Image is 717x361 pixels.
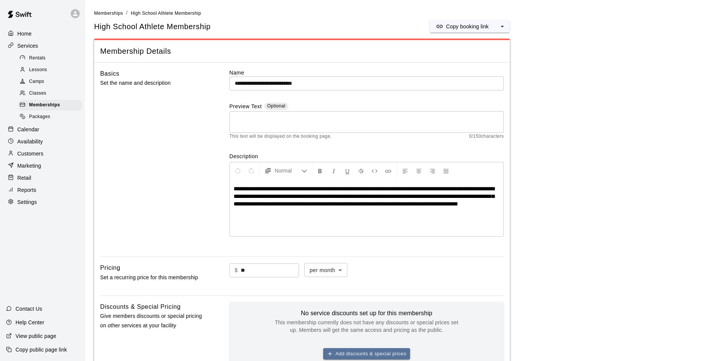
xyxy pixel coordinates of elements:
a: Lessons [18,64,85,76]
button: Right Align [426,164,439,177]
p: Reports [17,186,36,194]
h6: Pricing [100,263,120,273]
button: Undo [231,164,244,177]
button: select merge strategy [495,20,510,33]
button: Format Strikethrough [355,164,367,177]
button: Insert Code [368,164,381,177]
p: Services [17,42,38,50]
span: Optional [267,103,285,109]
button: Format Underline [341,164,354,177]
span: Camps [29,78,44,86]
p: Calendar [17,126,39,133]
a: Reports [6,184,79,196]
a: Memberships [94,10,123,16]
button: Copy booking link [430,20,495,33]
p: Copy booking link [446,23,489,30]
p: Marketing [17,162,41,170]
h6: No service discounts set up for this membership [272,308,461,319]
a: Memberships [18,100,85,111]
label: Preview Text [229,103,262,111]
button: Add discounts & special prices [323,348,410,360]
p: Home [17,30,32,37]
div: Rentals [18,53,82,64]
button: Format Bold [314,164,327,177]
p: Settings [17,198,37,206]
p: Help Center [15,319,44,326]
p: This membership currently does not have any discounts or special prices set up. Members will get ... [272,319,461,334]
p: Availability [17,138,43,145]
span: Packages [29,113,50,121]
button: Formatting Options [261,164,310,177]
nav: breadcrumb [94,9,708,17]
p: View public page [15,332,56,340]
span: High School Athlete Membership [94,22,211,32]
a: Home [6,28,79,39]
p: Contact Us [15,305,42,313]
a: Settings [6,196,79,208]
p: Set a recurring price for this membership [100,273,205,282]
label: Name [229,69,504,76]
span: 0 / 150 characters [469,133,504,140]
a: Rentals [18,52,85,64]
span: Normal [275,167,301,174]
p: Customers [17,150,43,157]
button: Insert Link [382,164,395,177]
button: Format Italics [327,164,340,177]
a: Classes [18,88,85,100]
p: Retail [17,174,31,182]
p: Copy public page link [15,346,67,353]
button: Redo [245,164,258,177]
a: Customers [6,148,79,159]
li: / [126,9,127,17]
a: Camps [18,76,85,88]
button: Justify Align [440,164,452,177]
a: Marketing [6,160,79,171]
span: Classes [29,90,46,97]
button: Left Align [399,164,412,177]
p: Give members discounts or special pricing on other services at your facility [100,311,205,330]
h6: Discounts & Special Pricing [100,302,181,312]
a: Retail [6,172,79,184]
a: Packages [18,111,85,123]
span: Memberships [94,11,123,16]
span: Lessons [29,66,47,74]
span: Memberships [29,101,60,109]
div: Camps [18,76,82,87]
h6: Basics [100,69,119,79]
p: $ [235,266,238,274]
div: Packages [18,112,82,122]
span: Rentals [29,54,46,62]
label: Description [229,152,504,160]
a: Availability [6,136,79,147]
p: Set the name and description [100,78,205,88]
div: split button [430,20,510,33]
a: Services [6,40,79,51]
span: High School Athlete Membership [131,11,201,16]
div: Classes [18,88,82,99]
div: per month [304,263,347,277]
span: This text will be displayed on the booking page. [229,133,332,140]
div: Lessons [18,65,82,75]
span: Membership Details [100,46,504,56]
a: Calendar [6,124,79,135]
button: Center Align [412,164,425,177]
div: Memberships [18,100,82,110]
